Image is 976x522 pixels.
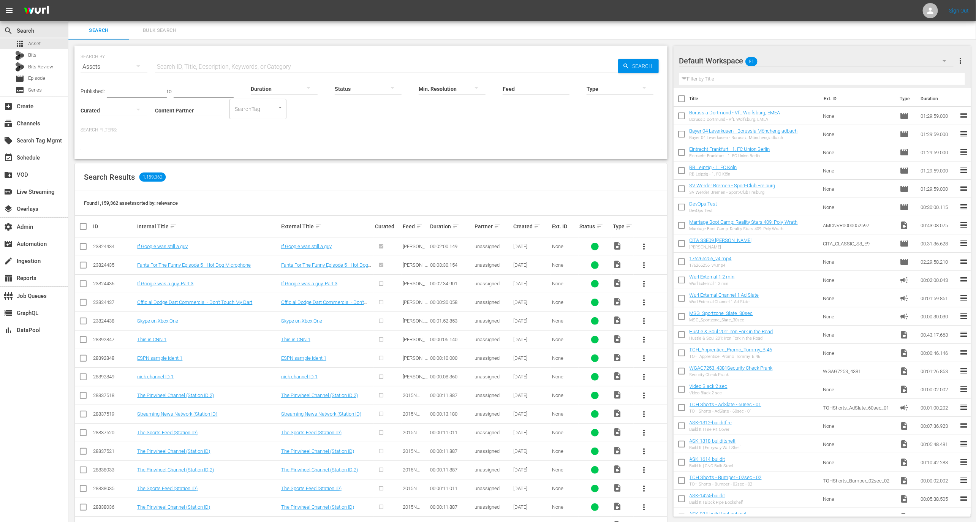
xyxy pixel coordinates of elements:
a: Fanta For The Funny Episode 5 - Hot Dog Microphone [137,262,251,268]
a: This is CNN 1 [281,337,310,342]
div: Curated [375,223,400,229]
td: 01:29:59.000 [917,125,959,143]
th: Type [895,88,916,109]
span: Video [613,353,622,362]
td: None [820,253,897,271]
span: [PERSON_NAME] Channel IDs [403,337,428,359]
span: VOD [4,170,13,179]
a: SV Werder Bremen - Sport-Club Freiburg [690,183,775,188]
td: None [820,198,897,216]
td: 01:29:59.000 [917,143,959,161]
a: ESPN sample ident 1 [137,355,182,361]
span: 81 [745,54,758,70]
span: unassigned [475,374,500,380]
div: External Title [281,222,373,231]
a: Video Black 2 sec [690,383,728,389]
span: DataPool [4,326,13,335]
a: CITA S3E09 [PERSON_NAME] [690,237,752,243]
span: Asset [28,40,41,47]
div: Eintracht Frankfurt - 1. FC Union Berlin [690,153,770,158]
div: None [552,374,577,380]
td: None [820,344,897,362]
a: TOH_Apprentice_Promo_Tommy_B.46 [690,347,772,353]
span: Bits [28,51,36,59]
span: Video [900,367,909,376]
span: Asset [15,39,24,48]
a: nick channel ID 1 [137,374,174,380]
a: MSG_Sportzone_Slate_30sec [690,310,753,316]
span: sort [596,223,603,230]
span: unassigned [475,392,500,398]
div: Created [513,222,550,231]
span: reorder [959,257,968,266]
span: Automation [4,239,13,248]
th: Title [690,88,819,109]
td: None [820,161,897,180]
div: Status [580,222,611,231]
div: [DATE] [513,299,550,305]
a: The Sports Feed (Station ID) [281,486,342,491]
span: sort [534,223,541,230]
span: reorder [959,129,968,138]
td: None [820,326,897,344]
div: 00:00:08.360 [430,374,472,380]
span: sort [494,223,501,230]
button: more_vert [635,331,653,349]
span: Video [613,278,622,288]
a: ESPN sample ident 1 [281,355,326,361]
span: sort [315,223,322,230]
td: None [820,289,897,307]
span: reorder [959,348,968,357]
span: Job Queues [4,291,13,301]
a: The Pinwheel Channel (Station ID 2) [137,467,214,473]
a: Bayer 04 Leverkusen - Borussia Mönchengladbach [690,128,798,134]
div: Partner [475,222,511,231]
div: Video Black 2 sec [690,391,728,395]
div: [DATE] [513,337,550,342]
span: Reports [4,274,13,283]
a: WGAG7253_4381Security Check Prank [690,365,773,371]
div: 00:02:34.901 [430,281,472,286]
a: ASK-1424-buildit [690,493,725,498]
a: This is CNN 1 [137,337,166,342]
button: more_vert [635,312,653,330]
span: unassigned [475,244,500,249]
span: Ad [900,294,909,303]
span: reorder [959,366,968,375]
span: Schedule [4,153,13,162]
span: Ingestion [4,256,13,266]
td: 01:29:59.000 [917,107,959,125]
span: [PERSON_NAME] Channel IDs [403,374,428,397]
div: None [552,392,577,398]
a: ASK-1318-builditshelf [690,438,736,444]
div: None [552,355,577,361]
a: The Pinwheel Channel (Station ID 2) [281,392,358,398]
td: None [820,125,897,143]
span: 2015N Sation IDs [403,392,425,404]
div: None [552,337,577,342]
button: more_vert [635,237,653,256]
button: Search [618,59,659,73]
div: None [552,262,577,268]
img: ans4CAIJ8jUAAAAAAAAAAAAAAAAAAAAAAAAgQb4GAAAAAAAAAAAAAAAAAAAAAAAAJMjXAAAAAAAAAAAAAAAAAAAAAAAAgAT5G... [18,2,55,20]
div: None [552,299,577,305]
div: Bits Review [15,62,24,71]
span: more_vert [639,335,649,344]
span: more_vert [639,465,649,475]
span: Video [613,316,622,325]
button: more_vert [635,349,653,367]
span: menu [5,6,14,15]
a: TOH Shorts - AdSlate - 60sec - 01 [690,402,761,407]
span: more_vert [639,279,649,288]
td: 00:30:00.115 [917,198,959,216]
button: more_vert [635,461,653,479]
span: unassigned [475,318,500,324]
div: 00:00:11.887 [430,392,472,398]
a: The Pinwheel Channel (Station ID) [137,504,210,510]
span: Ad [900,403,909,412]
a: If Google was a guy, Part 3 [281,281,337,286]
span: 1,159,362 [139,172,166,182]
div: None [552,318,577,324]
span: more_vert [639,503,649,512]
div: Duration [430,222,472,231]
